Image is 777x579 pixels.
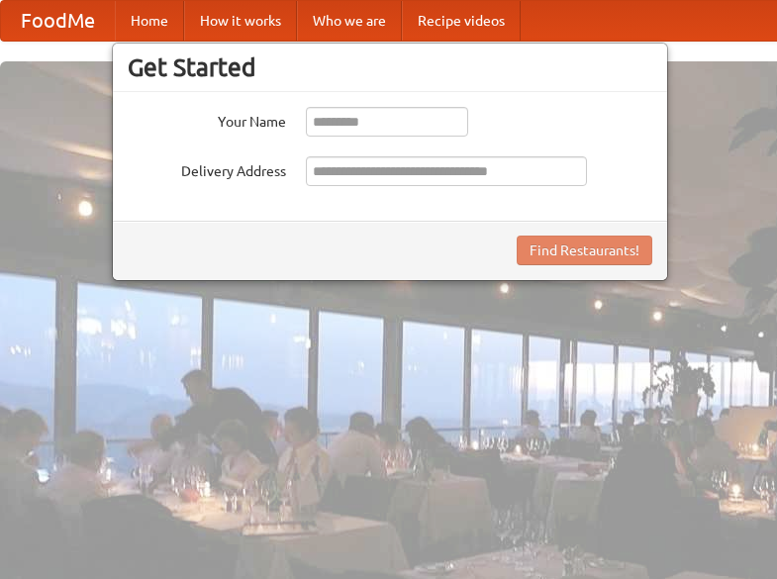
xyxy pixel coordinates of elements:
[297,1,402,41] a: Who we are
[1,1,115,41] a: FoodMe
[517,236,652,265] button: Find Restaurants!
[128,107,286,132] label: Your Name
[128,52,652,82] h3: Get Started
[128,156,286,181] label: Delivery Address
[115,1,184,41] a: Home
[402,1,521,41] a: Recipe videos
[184,1,297,41] a: How it works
